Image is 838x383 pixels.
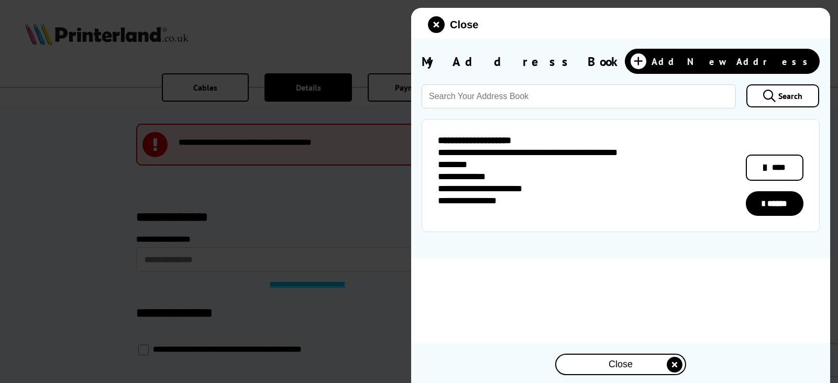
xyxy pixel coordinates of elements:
[652,56,814,68] span: Add New Address
[609,359,633,370] span: Close
[555,354,686,375] button: close modal
[450,19,478,31] span: Close
[422,84,736,108] input: Search Your Address Book
[778,91,802,101] span: Search
[428,16,478,33] button: close modal
[422,53,625,70] span: My Address Book
[746,84,819,107] a: Search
